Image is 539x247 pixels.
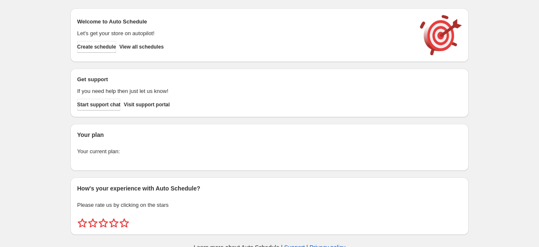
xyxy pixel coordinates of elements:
[77,99,120,111] a: Start support chat
[77,147,462,156] p: Your current plan:
[77,201,462,209] p: Please rate us by clicking on the stars
[77,184,462,193] h2: How's your experience with Auto Schedule?
[77,131,462,139] h2: Your plan
[119,44,164,50] span: View all schedules
[77,87,412,95] p: If you need help then just let us know!
[77,41,116,53] button: Create schedule
[77,18,412,26] h2: Welcome to Auto Schedule
[77,29,412,38] p: Let's get your store on autopilot!
[119,41,164,53] button: View all schedules
[124,101,170,108] span: Visit support portal
[124,99,170,111] a: Visit support portal
[77,101,120,108] span: Start support chat
[77,75,412,84] h2: Get support
[77,44,116,50] span: Create schedule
